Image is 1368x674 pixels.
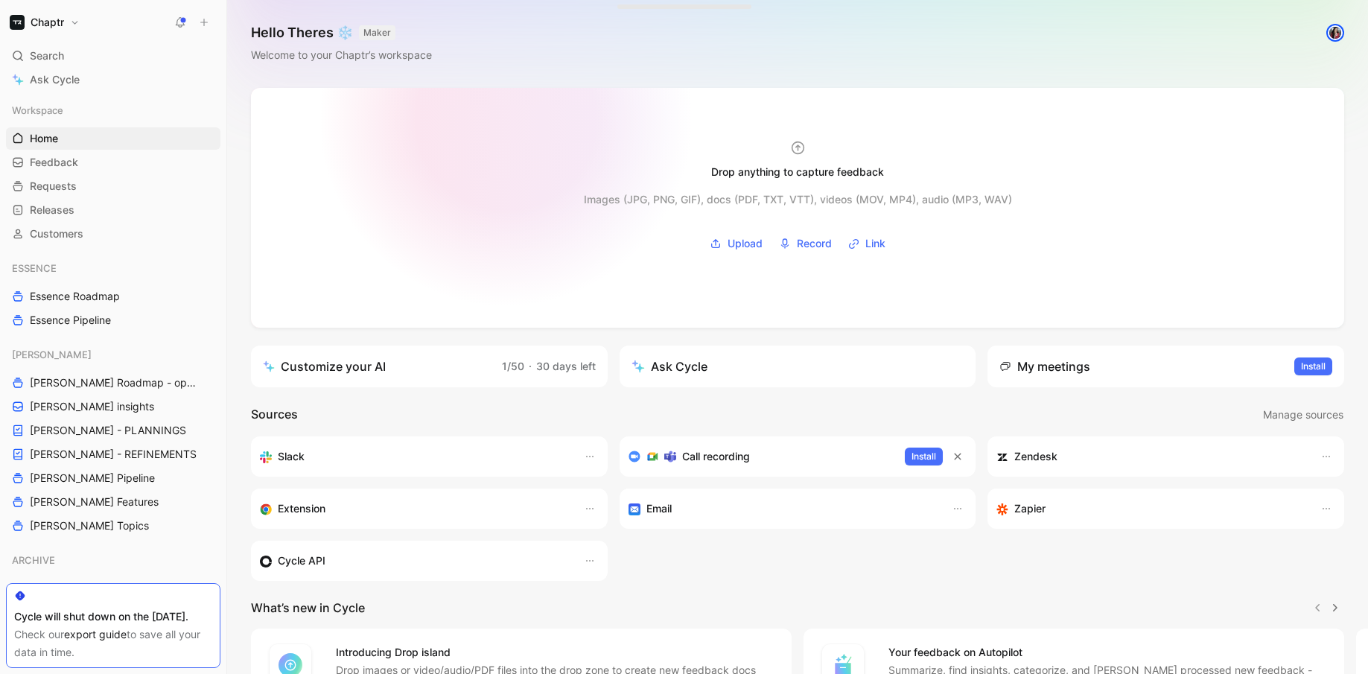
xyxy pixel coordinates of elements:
img: Chaptr [10,15,25,30]
h2: Sources [251,405,298,425]
a: export guide [64,628,127,640]
a: [PERSON_NAME] insights [6,395,220,418]
span: Essence Roadmap [30,289,120,304]
div: Check our to save all your data in time. [14,626,212,661]
a: [PERSON_NAME] - PLANNINGS [6,419,220,442]
div: NOA [6,577,220,604]
a: [PERSON_NAME] Pipeline [6,467,220,489]
a: [PERSON_NAME] - REFINEMENTS [6,443,220,465]
span: [PERSON_NAME] - PLANNINGS [30,423,186,438]
button: Link [843,232,891,255]
div: ESSENCE [6,257,220,279]
div: Ask Cycle [631,357,707,375]
div: ESSENCEEssence RoadmapEssence Pipeline [6,257,220,331]
button: ChaptrChaptr [6,12,83,33]
span: [PERSON_NAME] [12,347,92,362]
button: MAKER [359,25,395,40]
a: Essence Roadmap [6,285,220,308]
span: [PERSON_NAME] Pipeline [30,471,155,486]
h4: Your feedback on Autopilot [888,643,1326,661]
h4: Introducing Drop island [336,643,774,661]
div: Forward emails to your feedback inbox [629,500,938,518]
a: Ask Cycle [6,69,220,91]
div: Images (JPG, PNG, GIF), docs (PDF, TXT, VTT), videos (MOV, MP4), audio (MP3, WAV) [584,191,1012,209]
span: [PERSON_NAME] Roadmap - open items [30,375,202,390]
div: Sync customers & send feedback from custom sources. Get inspired by our favorite use case [260,552,569,570]
div: Capture feedback from anywhere on the web [260,500,569,518]
a: Home [6,127,220,150]
div: Cycle will shut down on the [DATE]. [14,608,212,626]
span: 30 days left [536,360,596,372]
div: Drop anything to capture feedback [711,163,884,181]
h3: Email [646,500,672,518]
span: ESSENCE [12,261,57,276]
h3: Zendesk [1014,448,1057,465]
a: [PERSON_NAME] Topics [6,515,220,537]
div: [PERSON_NAME][PERSON_NAME] Roadmap - open items[PERSON_NAME] insights[PERSON_NAME] - PLANNINGS[PE... [6,343,220,537]
div: ARCHIVE [6,549,220,576]
div: Capture feedback from thousands of sources with Zapier (survey results, recordings, sheets, etc). [996,500,1305,518]
span: [PERSON_NAME] Topics [30,518,149,533]
img: avatar [1328,25,1343,40]
a: Essence Pipeline [6,309,220,331]
h3: Cycle API [278,552,325,570]
span: Upload [728,235,763,252]
span: Ask Cycle [30,71,80,89]
span: · [529,360,532,372]
a: Feedback [6,151,220,174]
button: Record [774,232,837,255]
div: Record & transcribe meetings from Zoom, Meet & Teams. [629,448,894,465]
span: Install [912,449,936,464]
h3: Call recording [682,448,750,465]
div: NOA [6,577,220,600]
h3: Extension [278,500,325,518]
h1: Chaptr [31,16,64,29]
div: ARCHIVE [6,549,220,571]
span: Link [865,235,885,252]
a: Requests [6,175,220,197]
a: Customers [6,223,220,245]
span: Search [30,47,64,65]
span: 1/50 [502,360,524,372]
h3: Zapier [1014,500,1046,518]
div: My meetings [999,357,1090,375]
span: [PERSON_NAME] insights [30,399,154,414]
span: [PERSON_NAME] Features [30,495,159,509]
button: Upload [704,232,768,255]
button: Install [1294,357,1332,375]
span: Customers [30,226,83,241]
a: Customize your AI1/50·30 days left [251,346,608,387]
span: [PERSON_NAME] - REFINEMENTS [30,447,197,462]
span: NOA [12,581,34,596]
span: Releases [30,203,74,217]
span: Install [1301,359,1326,374]
span: ARCHIVE [12,553,55,568]
div: Search [6,45,220,67]
a: [PERSON_NAME] Roadmap - open items [6,372,220,394]
button: Manage sources [1262,405,1344,425]
div: Customize your AI [263,357,386,375]
div: Welcome to your Chaptr’s workspace [251,46,432,64]
a: [PERSON_NAME] Features [6,491,220,513]
div: Workspace [6,99,220,121]
span: Essence Pipeline [30,313,111,328]
span: Manage sources [1263,406,1343,424]
span: Workspace [12,103,63,118]
a: Releases [6,199,220,221]
span: Requests [30,179,77,194]
div: Sync customers and create docs [996,448,1305,465]
button: Ask Cycle [620,346,976,387]
div: Sync your customers, send feedback and get updates in Slack [260,448,569,465]
h2: What’s new in Cycle [251,599,365,617]
button: Install [905,448,943,465]
h3: Slack [278,448,305,465]
span: Feedback [30,155,78,170]
div: [PERSON_NAME] [6,343,220,366]
span: Record [797,235,832,252]
span: Home [30,131,58,146]
h1: Hello Theres ❄️ [251,24,432,42]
